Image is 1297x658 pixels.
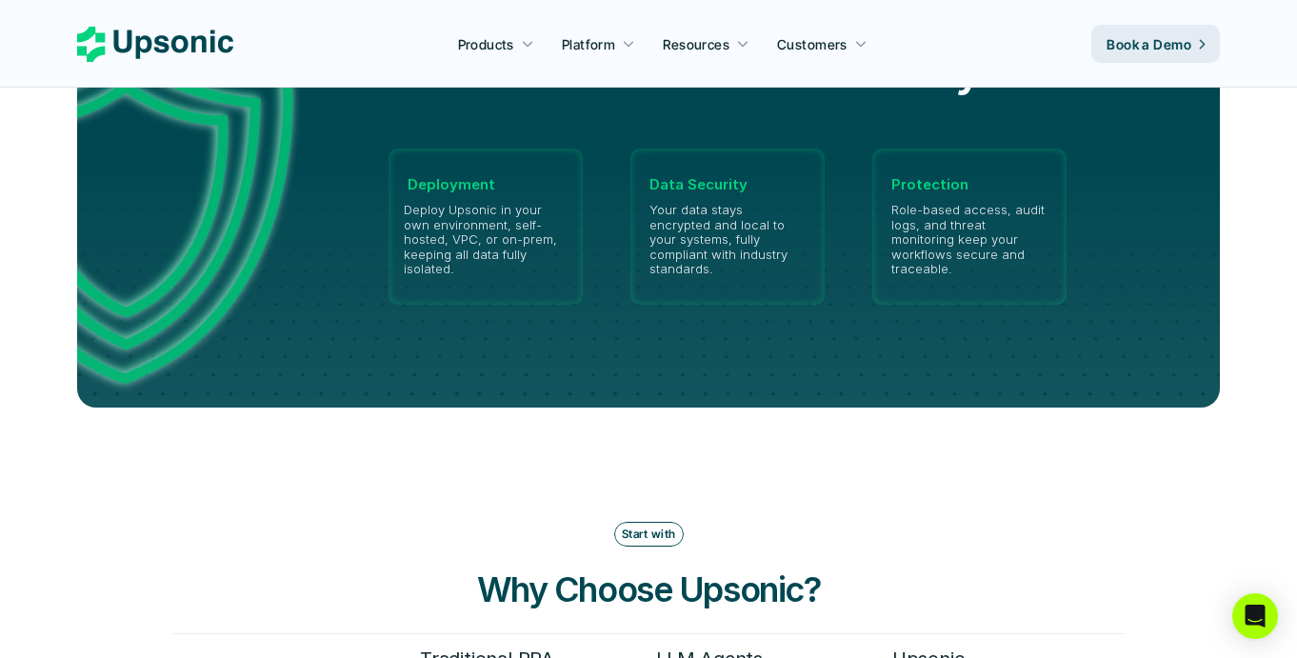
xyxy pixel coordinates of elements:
p: Products [458,34,514,54]
p: Role-based access, audit logs, and threat monitoring keep your workflows secure and traceable. [891,203,1048,277]
p: Resources [663,34,729,54]
p: Deployment [408,176,564,193]
p: Book a Demo [1107,34,1191,54]
div: Open Intercom Messenger [1232,593,1278,639]
p: Platform [562,34,615,54]
a: Products [447,27,546,61]
p: Protection [891,176,1048,193]
p: Your data stays encrypted and local to your systems, fully compliant with industry standards. [649,203,806,277]
h3: Why Choose Upsonic? [363,566,934,613]
p: Deploy Upsonic in your own environment, self-hosted, VPC, or on-prem, keeping all data fully isol... [404,203,568,277]
p: Start with [622,528,676,541]
a: Book a Demo [1091,25,1220,63]
p: Data Security [649,176,806,193]
p: Customers [777,34,848,54]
